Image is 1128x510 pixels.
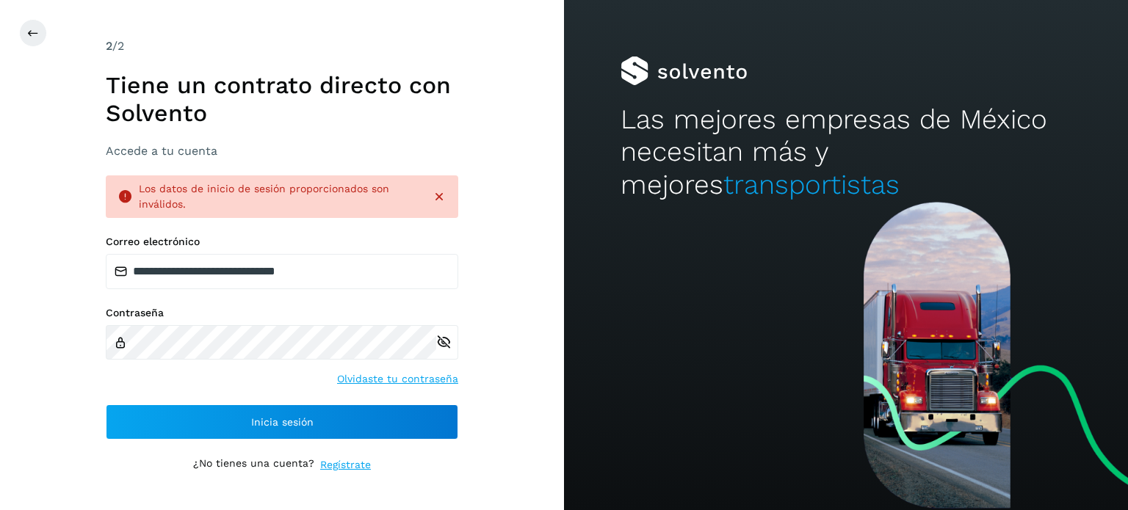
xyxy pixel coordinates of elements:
[106,144,458,158] h3: Accede a tu cuenta
[106,236,458,248] label: Correo electrónico
[106,307,458,319] label: Contraseña
[106,39,112,53] span: 2
[106,71,458,128] h1: Tiene un contrato directo con Solvento
[193,457,314,473] p: ¿No tienes una cuenta?
[251,417,314,427] span: Inicia sesión
[139,181,420,212] div: Los datos de inicio de sesión proporcionados son inválidos.
[320,457,371,473] a: Regístrate
[621,103,1071,201] h2: Las mejores empresas de México necesitan más y mejores
[106,404,458,440] button: Inicia sesión
[337,371,458,387] a: Olvidaste tu contraseña
[723,169,900,200] span: transportistas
